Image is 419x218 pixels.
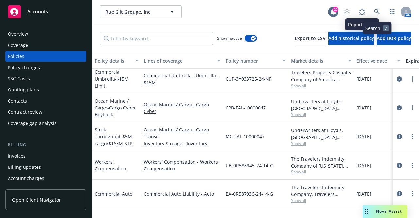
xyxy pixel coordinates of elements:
a: Commercial Umbrella - Umbrella - $15M [144,72,220,86]
a: circleInformation [395,133,403,141]
a: Inventory Storage - Inventory [144,140,220,147]
a: Ocean Marine / Cargo - Cargo Cyber [144,101,220,115]
a: circleInformation [395,75,403,83]
div: Effective date [356,57,393,64]
button: Export to CSV [295,32,326,45]
span: Nova Assist [376,208,402,214]
div: Travelers Property Casualty Company of America, Travelers Insurance [291,69,351,83]
div: Coverage [8,40,28,50]
a: Coverage [5,40,86,50]
div: Contacts [8,96,27,106]
span: [DATE] [356,104,371,111]
div: Account charges [8,173,44,184]
span: Export to CSV [295,35,326,41]
div: Contract review [8,107,42,117]
div: Quoting plans [8,85,39,95]
span: CPB-FAL-10000047 [226,104,266,111]
div: Policy number [226,57,279,64]
a: Overview [5,29,86,39]
a: Contract review [5,107,86,117]
span: MC-FAL-10000047 [226,133,264,140]
a: Workers' Compensation - Workers Compensation [144,158,220,172]
div: Lines of coverage [144,57,213,64]
a: Report a Bug [355,5,369,18]
a: circleInformation [395,161,403,169]
button: Rue Gilt Groupe, Inc. [100,5,182,18]
a: Ocean Marine / Cargo [95,98,136,118]
a: Start snowing [340,5,354,18]
a: more [409,133,416,141]
button: Add historical policy [328,32,374,45]
a: Invoices [5,151,86,161]
a: Stock Throughput [95,127,132,147]
span: Show all [291,169,351,175]
div: Policy changes [8,62,40,73]
a: more [409,161,416,169]
span: Show all [291,198,351,203]
div: Invoices [8,151,26,161]
div: Drag to move [363,205,371,218]
button: Nova Assist [363,205,407,218]
div: Underwriters at Lloyd's, [GEOGRAPHIC_DATA], [PERSON_NAME] of [GEOGRAPHIC_DATA], [PERSON_NAME] Cargo [291,127,351,141]
div: Billing updates [8,162,41,172]
a: Commercial Umbrella [95,69,129,89]
a: Contacts [5,96,86,106]
a: circleInformation [395,190,403,198]
span: CUP-3Y033725-24-NF [226,75,271,82]
span: [DATE] [356,162,371,169]
button: Market details [288,53,354,69]
a: Quoting plans [5,85,86,95]
span: Show inactive [217,35,242,41]
div: Coverage gap analysis [8,118,57,129]
span: - Cargo Cyber Buyback [95,105,136,118]
a: Policy changes [5,62,86,73]
span: [DATE] [356,190,371,197]
button: Effective date [354,53,403,69]
div: Policies [8,51,24,62]
div: Market details [291,57,344,64]
span: Show all [291,112,351,117]
span: [DATE] [356,75,371,82]
span: Accounts [27,9,48,14]
button: Policy details [92,53,141,69]
a: Switch app [386,5,399,18]
span: Add BOR policy [377,35,411,41]
a: circleInformation [395,104,403,112]
span: Show all [291,141,351,146]
div: Underwriters at Lloyd's, [GEOGRAPHIC_DATA], [PERSON_NAME] of [GEOGRAPHIC_DATA], [PERSON_NAME] Cargo [291,98,351,112]
a: more [409,190,416,198]
button: Add BOR policy [377,32,411,45]
input: Filter by keyword... [100,32,213,45]
div: The Travelers Indemnity Company, Travelers Insurance [291,184,351,198]
a: Account charges [5,173,86,184]
a: Billing updates [5,162,86,172]
div: The Travelers Indemnity Company of [US_STATE], Travelers Insurance [291,155,351,169]
span: [DATE] [356,133,371,140]
button: Policy number [223,53,288,69]
div: Billing [5,142,86,148]
a: Search [371,5,384,18]
a: Policies [5,51,86,62]
span: Rue Gilt Groupe, Inc. [105,9,162,15]
a: Commercial Auto [95,191,132,197]
a: Ocean Marine / Cargo - Cargo Transit [144,126,220,140]
a: Workers' Compensation [95,159,126,172]
span: Open Client Navigator [12,196,61,203]
span: Show all [291,83,351,89]
span: BA-0R587936-24-14-G [226,190,273,197]
div: 20 [333,7,338,12]
a: more [409,75,416,83]
div: SSC Cases [8,73,30,84]
span: UB-0R588945-24-14-G [226,162,273,169]
div: Overview [8,29,28,39]
a: Commercial Auto Liability - Auto [144,190,220,197]
a: Coverage gap analysis [5,118,86,129]
div: Policy details [95,57,131,64]
button: Lines of coverage [141,53,223,69]
a: more [409,104,416,112]
a: SSC Cases [5,73,86,84]
span: Add historical policy [328,35,374,41]
a: Accounts [5,3,86,21]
